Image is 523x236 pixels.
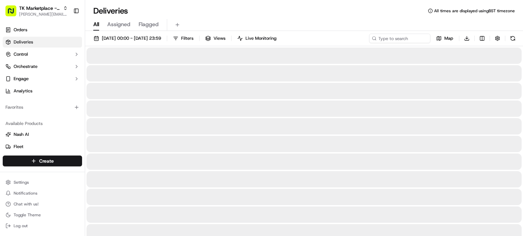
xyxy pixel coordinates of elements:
[3,129,82,140] button: Nash AI
[14,223,28,229] span: Log out
[3,61,82,72] button: Orchestrate
[3,73,82,84] button: Engage
[14,76,29,82] span: Engage
[14,212,41,218] span: Toggle Theme
[3,210,82,220] button: Toggle Theme
[3,221,82,231] button: Log out
[3,188,82,198] button: Notifications
[39,158,54,164] span: Create
[14,51,28,57] span: Control
[3,37,82,48] a: Deliveries
[93,20,99,29] span: All
[3,49,82,60] button: Control
[3,102,82,113] div: Favorites
[3,141,82,152] button: Fleet
[139,20,159,29] span: Flagged
[14,27,27,33] span: Orders
[433,34,456,43] button: Map
[91,34,164,43] button: [DATE] 00:00 - [DATE] 23:59
[14,131,29,138] span: Nash AI
[3,118,82,129] div: Available Products
[369,34,430,43] input: Type to search
[434,8,515,14] span: All times are displayed using BST timezone
[181,35,193,41] span: Filters
[234,34,280,43] button: Live Monitoring
[3,156,82,166] button: Create
[19,12,68,17] button: [PERSON_NAME][EMAIL_ADDRESS][DOMAIN_NAME]
[14,201,38,207] span: Chat with us!
[245,35,276,41] span: Live Monitoring
[19,5,60,12] button: TK Marketplace - TKD
[3,86,82,96] a: Analytics
[3,199,82,209] button: Chat with us!
[14,190,37,196] span: Notifications
[202,34,228,43] button: Views
[102,35,161,41] span: [DATE] 00:00 - [DATE] 23:59
[14,144,23,150] span: Fleet
[508,34,518,43] button: Refresh
[93,5,128,16] h1: Deliveries
[5,144,79,150] a: Fleet
[3,3,70,19] button: TK Marketplace - TKD[PERSON_NAME][EMAIL_ADDRESS][DOMAIN_NAME]
[14,63,37,70] span: Orchestrate
[3,178,82,187] button: Settings
[170,34,196,43] button: Filters
[14,39,33,45] span: Deliveries
[107,20,130,29] span: Assigned
[213,35,225,41] span: Views
[3,24,82,35] a: Orders
[14,88,32,94] span: Analytics
[14,180,29,185] span: Settings
[5,131,79,138] a: Nash AI
[444,35,453,41] span: Map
